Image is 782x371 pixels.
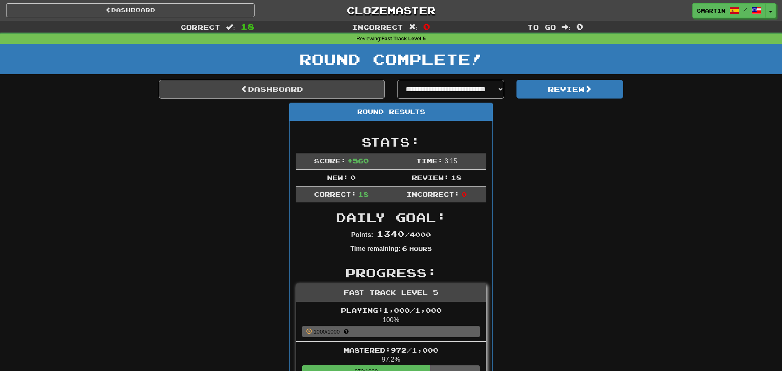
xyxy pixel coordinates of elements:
[576,22,583,31] span: 0
[296,266,486,279] h2: Progress:
[327,173,348,181] span: New:
[351,231,373,238] strong: Points:
[180,23,220,31] span: Correct
[697,7,725,14] span: smart1n
[302,329,351,335] small: 1000 / 1000
[409,24,418,31] span: :
[347,157,369,165] span: + 560
[3,51,779,67] h1: Round Complete!
[527,23,556,31] span: To go
[416,157,443,165] span: Time:
[290,103,492,121] div: Round Results
[296,284,486,302] div: Fast Track Level 5
[451,173,461,181] span: 18
[6,3,255,17] a: Dashboard
[314,157,346,165] span: Score:
[159,80,385,99] a: Dashboard
[296,211,486,224] h2: Daily Goal:
[382,36,426,42] strong: Fast Track Level 5
[226,24,235,31] span: :
[406,190,459,198] span: Incorrect:
[516,80,624,99] button: Review
[296,135,486,149] h2: Stats:
[350,245,400,252] strong: Time remaining:
[350,173,356,181] span: 0
[692,3,766,18] a: smart1n /
[444,158,457,165] span: 3 : 15
[743,7,747,12] span: /
[267,3,515,18] a: Clozemaster
[562,24,571,31] span: :
[358,190,369,198] span: 18
[341,306,442,314] span: Playing: 1,000 / 1,000
[344,346,438,354] span: Mastered: 972 / 1,000
[314,190,356,198] span: Correct:
[241,22,255,31] span: 18
[377,229,404,239] span: 1340
[409,245,432,252] small: Hours
[412,173,449,181] span: Review:
[402,244,407,252] span: 6
[352,23,403,31] span: Incorrect
[377,231,431,238] span: / 4000
[296,302,486,342] li: 100%
[461,190,467,198] span: 0
[423,22,430,31] span: 0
